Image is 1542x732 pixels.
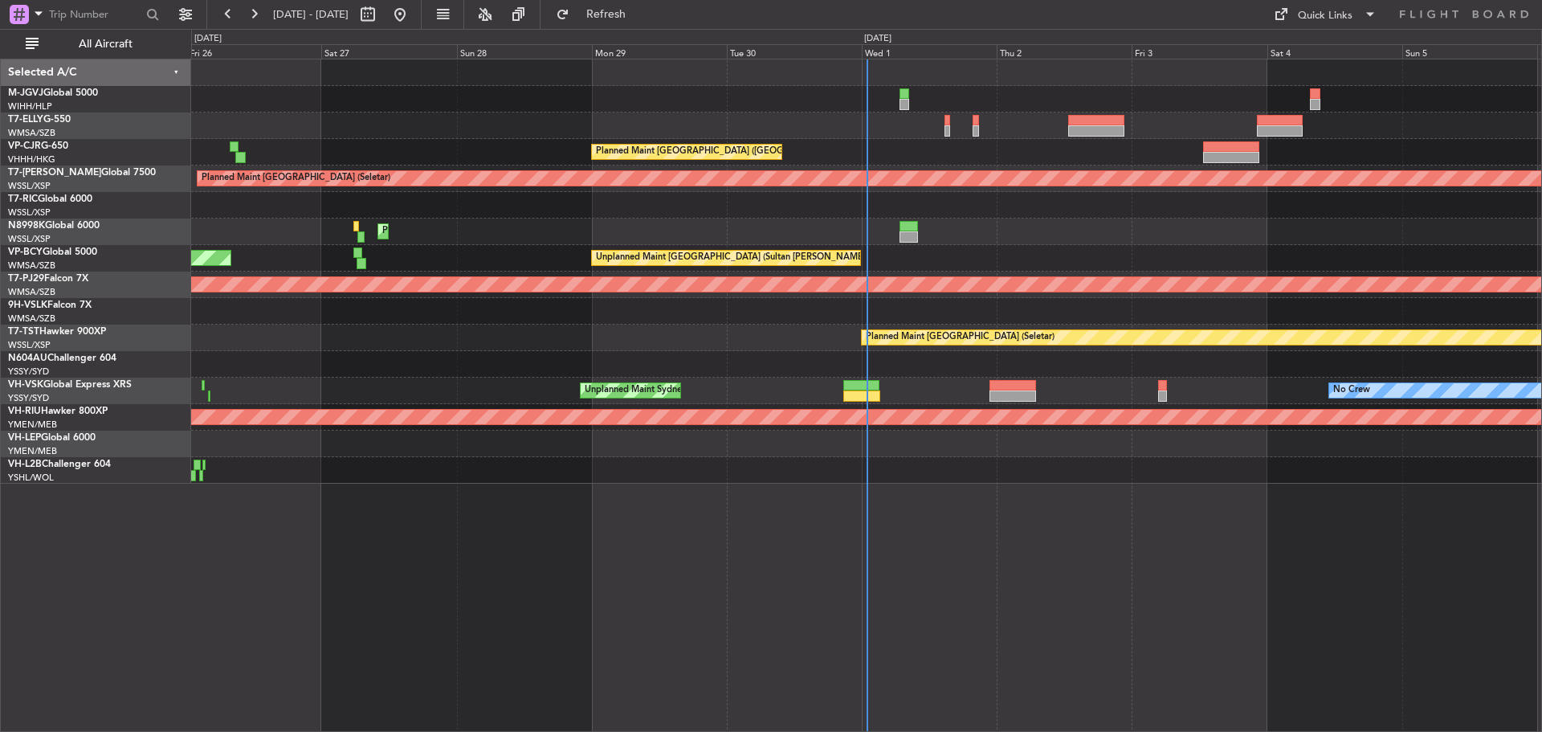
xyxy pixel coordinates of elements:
div: Unplanned Maint [GEOGRAPHIC_DATA] (Sultan [PERSON_NAME] [PERSON_NAME] - Subang) [596,246,981,270]
a: T7-PJ29Falcon 7X [8,274,88,284]
a: WMSA/SZB [8,127,55,139]
div: Tue 30 [727,44,862,59]
div: Mon 29 [592,44,727,59]
a: M-JGVJGlobal 5000 [8,88,98,98]
a: VP-BCYGlobal 5000 [8,247,97,257]
div: Sat 4 [1267,44,1402,59]
div: [DATE] [194,32,222,46]
a: VH-L2BChallenger 604 [8,460,111,469]
a: N8998KGlobal 6000 [8,221,100,231]
span: VP-BCY [8,247,43,257]
div: Planned Maint [GEOGRAPHIC_DATA] ([GEOGRAPHIC_DATA] Intl) [382,219,651,243]
div: Thu 2 [997,44,1132,59]
span: T7-TST [8,327,39,337]
span: VH-VSK [8,380,43,390]
a: VH-LEPGlobal 6000 [8,433,96,443]
a: WSSL/XSP [8,233,51,245]
a: T7-TSTHawker 900XP [8,327,106,337]
a: VH-RIUHawker 800XP [8,407,108,416]
a: WMSA/SZB [8,260,55,272]
a: 9H-VSLKFalcon 7X [8,301,92,310]
a: T7-RICGlobal 6000 [8,194,92,204]
span: 9H-VSLK [8,301,47,310]
span: N604AU [8,354,47,363]
span: All Aircraft [42,39,169,50]
a: WSSL/XSP [8,207,51,219]
div: Unplanned Maint Sydney ([PERSON_NAME] Intl) [585,378,782,403]
a: WSSL/XSP [8,339,51,351]
div: Planned Maint [GEOGRAPHIC_DATA] (Seletar) [866,325,1055,350]
a: YSSY/SYD [8,392,49,404]
div: Planned Maint [GEOGRAPHIC_DATA] ([GEOGRAPHIC_DATA] Intl) [596,140,864,164]
a: YMEN/MEB [8,445,57,457]
span: VH-RIU [8,407,41,416]
a: VH-VSKGlobal Express XRS [8,380,132,390]
input: Trip Number [49,2,141,27]
a: WIHH/HLP [8,100,52,112]
span: VH-L2B [8,460,42,469]
span: M-JGVJ [8,88,43,98]
a: YMEN/MEB [8,419,57,431]
a: YSSY/SYD [8,366,49,378]
a: N604AUChallenger 604 [8,354,116,363]
div: No Crew [1333,378,1370,403]
button: Quick Links [1266,2,1385,27]
a: VHHH/HKG [8,153,55,166]
div: Sat 27 [321,44,456,59]
span: VP-CJR [8,141,41,151]
span: VH-LEP [8,433,41,443]
div: Fri 3 [1132,44,1267,59]
a: WMSA/SZB [8,313,55,325]
div: [DATE] [864,32,891,46]
span: [DATE] - [DATE] [273,7,349,22]
div: Sun 5 [1402,44,1537,59]
div: Quick Links [1298,8,1352,24]
a: T7-[PERSON_NAME]Global 7500 [8,168,156,178]
span: T7-PJ29 [8,274,44,284]
button: Refresh [549,2,645,27]
span: T7-RIC [8,194,38,204]
div: Sun 28 [457,44,592,59]
a: YSHL/WOL [8,472,54,484]
a: T7-ELLYG-550 [8,115,71,125]
a: WSSL/XSP [8,180,51,192]
div: Planned Maint [GEOGRAPHIC_DATA] (Seletar) [202,166,390,190]
div: Fri 26 [186,44,321,59]
div: Wed 1 [862,44,997,59]
a: WMSA/SZB [8,286,55,298]
a: VP-CJRG-650 [8,141,68,151]
span: N8998K [8,221,45,231]
span: Refresh [573,9,640,20]
span: T7-ELLY [8,115,43,125]
span: T7-[PERSON_NAME] [8,168,101,178]
button: All Aircraft [18,31,174,57]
